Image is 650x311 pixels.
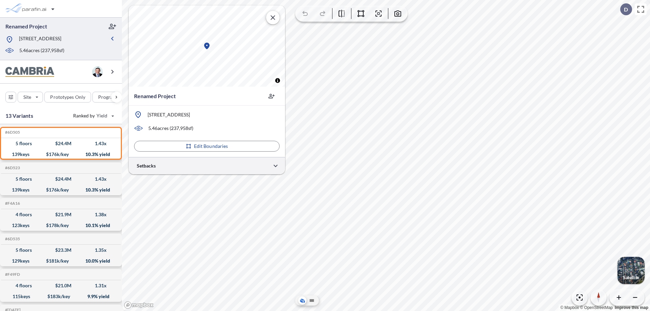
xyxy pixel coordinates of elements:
[615,305,648,310] a: Improve this map
[580,305,613,310] a: OpenStreetMap
[5,23,47,30] p: Renamed Project
[4,130,20,135] h5: Click to copy the code
[617,257,645,284] img: Switcher Image
[274,76,282,85] button: Toggle attribution
[98,94,117,101] p: Program
[4,237,20,241] h5: Click to copy the code
[134,141,280,152] button: Edit Boundaries
[44,92,91,103] button: Prototypes Only
[5,67,54,77] img: BrandImage
[148,111,190,118] p: [STREET_ADDRESS]
[19,47,64,54] p: 5.46 acres ( 237,958 sf)
[23,94,31,101] p: Site
[92,66,103,77] img: user logo
[68,110,118,121] button: Ranked by Yield
[96,112,108,119] span: Yield
[18,92,43,103] button: Site
[4,201,20,206] h5: Click to copy the code
[50,94,85,101] p: Prototypes Only
[298,296,306,305] button: Aerial View
[617,257,645,284] button: Switcher ImageSatellite
[4,272,20,277] h5: Click to copy the code
[5,112,33,120] p: 13 Variants
[4,165,20,170] h5: Click to copy the code
[194,143,228,150] p: Edit Boundaries
[308,296,316,305] button: Site Plan
[203,42,211,50] div: Map marker
[129,5,285,87] canvas: Map
[276,77,280,84] span: Toggle attribution
[124,301,154,309] a: Mapbox homepage
[134,92,176,100] p: Renamed Project
[623,275,639,280] p: Satellite
[148,125,193,132] p: 5.46 acres ( 237,958 sf)
[624,6,628,13] p: D
[560,305,579,310] a: Mapbox
[19,35,61,44] p: [STREET_ADDRESS]
[92,92,129,103] button: Program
